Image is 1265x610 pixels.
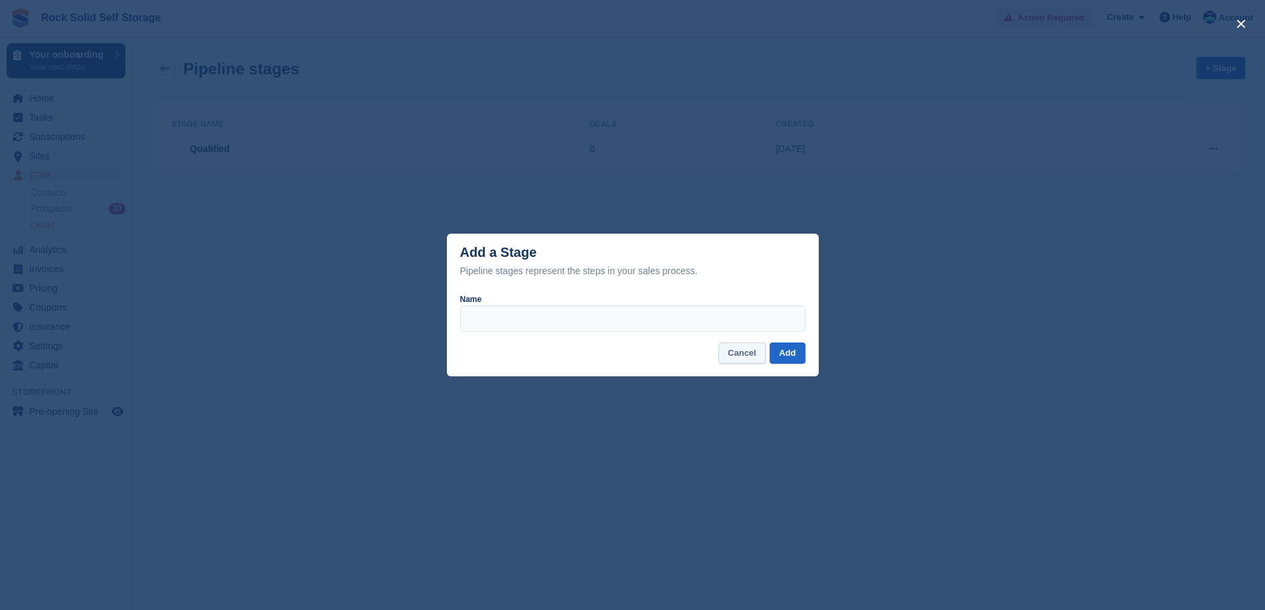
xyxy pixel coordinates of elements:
label: Name [460,295,482,304]
button: close [1230,13,1252,35]
button: Add [770,343,805,364]
div: Add a Stage [460,245,698,279]
button: Cancel [718,343,766,364]
div: Pipeline stages represent the steps in your sales process. [460,263,698,279]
